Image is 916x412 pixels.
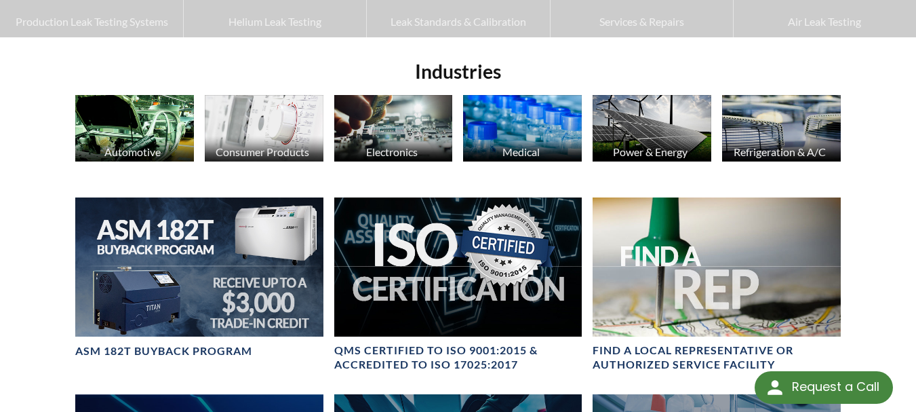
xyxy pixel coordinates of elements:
[593,95,711,165] a: Power & Energy Solar Panels image
[75,95,194,165] a: Automotive Automotive Industry image
[463,95,582,162] img: Medicine Bottle image
[7,13,176,31] span: Production Leak Testing Systems
[70,59,846,84] h2: Industries
[740,13,909,31] span: Air Leak Testing
[593,95,711,162] img: Solar Panels image
[191,13,359,31] span: Helium Leak Testing
[205,95,323,162] img: Consumer Products image
[722,95,841,165] a: Refrigeration & A/C HVAC Products image
[593,343,841,372] h4: FIND A LOCAL REPRESENTATIVE OR AUTHORIZED SERVICE FACILITY
[591,145,710,158] div: Power & Energy
[722,95,841,162] img: HVAC Products image
[334,198,582,372] a: Header for ISO CertificationQMS CERTIFIED to ISO 9001:2015 & Accredited to ISO 17025:2017
[764,377,786,398] img: round button
[203,145,322,158] div: Consumer Products
[334,95,453,165] a: Electronics Electronics image
[75,95,194,162] img: Automotive Industry image
[720,145,839,158] div: Refrigeration & A/C
[593,198,841,372] a: Find A Rep headerFIND A LOCAL REPRESENTATIVE OR AUTHORIZED SERVICE FACILITY
[334,95,453,162] img: Electronics image
[332,145,452,158] div: Electronics
[461,145,580,158] div: Medical
[205,95,323,165] a: Consumer Products Consumer Products image
[755,371,893,404] div: Request a Call
[75,344,252,358] h4: ASM 182T Buyback Program
[374,13,542,31] span: Leak Standards & Calibration
[334,343,582,372] h4: QMS CERTIFIED to ISO 9001:2015 & Accredited to ISO 17025:2017
[75,198,323,359] a: ASM 182T Buyback Program BannerASM 182T Buyback Program
[792,371,879,402] div: Request a Call
[73,145,193,158] div: Automotive
[557,13,726,31] span: Services & Repairs
[463,95,582,165] a: Medical Medicine Bottle image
